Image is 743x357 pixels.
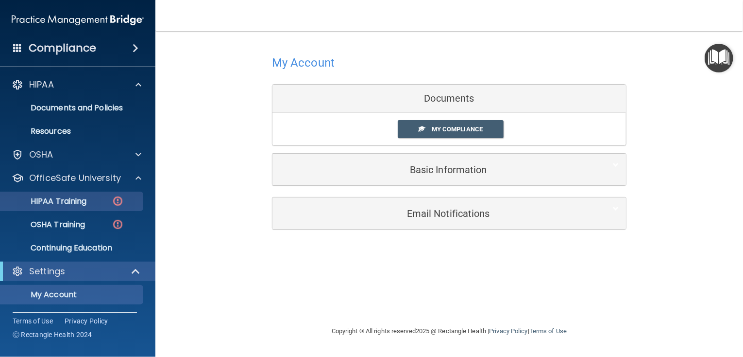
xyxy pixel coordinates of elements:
[6,243,139,253] p: Continuing Education
[432,125,483,133] span: My Compliance
[6,290,139,300] p: My Account
[6,220,85,230] p: OSHA Training
[280,208,589,219] h5: Email Notifications
[705,44,733,72] button: Open Resource Center
[13,316,53,326] a: Terms of Use
[12,266,141,277] a: Settings
[272,316,626,347] div: Copyright © All rights reserved 2025 @ Rectangle Health | |
[112,218,124,231] img: danger-circle.6113f641.png
[12,172,141,184] a: OfficeSafe University
[489,327,527,335] a: Privacy Policy
[112,195,124,207] img: danger-circle.6113f641.png
[272,56,335,69] h4: My Account
[280,202,619,224] a: Email Notifications
[6,103,139,113] p: Documents and Policies
[12,149,141,161] a: OSHA
[29,266,65,277] p: Settings
[29,172,121,184] p: OfficeSafe University
[65,316,108,326] a: Privacy Policy
[280,164,589,175] h5: Basic Information
[529,327,567,335] a: Terms of Use
[12,79,141,90] a: HIPAA
[272,85,626,113] div: Documents
[280,159,619,180] a: Basic Information
[29,79,54,90] p: HIPAA
[29,149,53,161] p: OSHA
[13,330,92,339] span: Ⓒ Rectangle Health 2024
[29,41,96,55] h4: Compliance
[6,196,86,206] p: HIPAA Training
[12,10,144,30] img: PMB logo
[6,126,139,136] p: Resources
